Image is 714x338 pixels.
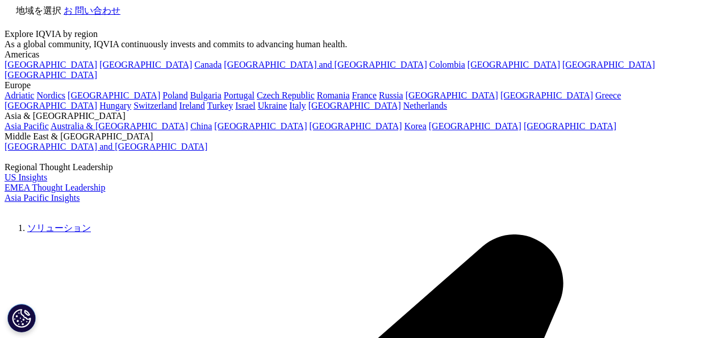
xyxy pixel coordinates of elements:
a: Romania [317,90,350,100]
a: [GEOGRAPHIC_DATA] [429,121,521,131]
a: Adriatic [5,90,34,100]
a: [GEOGRAPHIC_DATA] [214,121,307,131]
a: [GEOGRAPHIC_DATA] [467,60,560,69]
a: [GEOGRAPHIC_DATA] [308,101,401,110]
a: [GEOGRAPHIC_DATA] [68,90,160,100]
span: 地域を選択 [16,6,61,15]
a: Italy [289,101,306,110]
a: ソリューション [27,223,91,233]
a: [GEOGRAPHIC_DATA] [562,60,655,69]
a: France [352,90,377,100]
a: Ukraine [258,101,287,110]
a: Asia Pacific Insights [5,193,80,203]
a: Russia [379,90,403,100]
a: Asia Pacific [5,121,49,131]
a: [GEOGRAPHIC_DATA] [524,121,616,131]
a: [GEOGRAPHIC_DATA] [310,121,402,131]
div: Explore IQVIA by region [5,29,709,39]
a: Greece [595,90,621,100]
a: [GEOGRAPHIC_DATA] [406,90,498,100]
div: Asia & [GEOGRAPHIC_DATA] [5,111,709,121]
a: お 問い合わせ [64,6,120,15]
a: Bulgaria [190,90,222,100]
a: US Insights [5,172,47,182]
a: [GEOGRAPHIC_DATA] [5,60,97,69]
a: Colombia [429,60,465,69]
div: Middle East & [GEOGRAPHIC_DATA] [5,131,709,142]
a: Switzerland [133,101,177,110]
div: Regional Thought Leadership [5,162,709,172]
a: Nordics [36,90,65,100]
a: [GEOGRAPHIC_DATA] [99,60,192,69]
a: Netherlands [403,101,447,110]
a: Czech Republic [257,90,315,100]
a: [GEOGRAPHIC_DATA] and [GEOGRAPHIC_DATA] [224,60,427,69]
a: Poland [162,90,187,100]
div: Americas [5,50,709,60]
a: [GEOGRAPHIC_DATA] [5,70,97,80]
a: China [190,121,212,131]
a: Portugal [224,90,254,100]
a: [GEOGRAPHIC_DATA] and [GEOGRAPHIC_DATA] [5,142,207,151]
a: Australia & [GEOGRAPHIC_DATA] [51,121,188,131]
a: Canada [194,60,222,69]
button: Cookie 設定 [7,304,36,332]
a: Ireland [179,101,205,110]
a: Korea [404,121,427,131]
a: Israel [235,101,256,110]
a: [GEOGRAPHIC_DATA] [500,90,593,100]
div: As a global community, IQVIA continuously invests and commits to advancing human health. [5,39,709,50]
a: Turkey [207,101,233,110]
div: Europe [5,80,709,90]
a: Hungary [99,101,131,110]
a: [GEOGRAPHIC_DATA] [5,101,97,110]
a: EMEA Thought Leadership [5,183,105,192]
